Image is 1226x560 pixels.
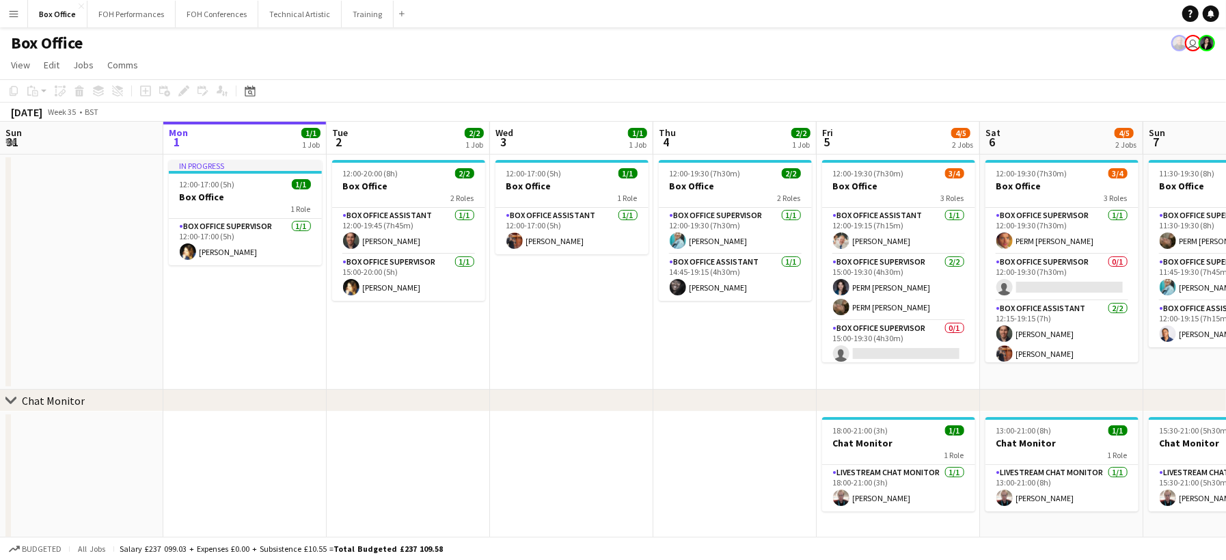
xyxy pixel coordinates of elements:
h3: Box Office [985,180,1139,192]
span: 3/4 [1108,168,1128,178]
span: Sun [5,126,22,139]
app-job-card: 12:00-19:30 (7h30m)2/2Box Office2 RolesBox Office Supervisor1/112:00-19:30 (7h30m)[PERSON_NAME]Bo... [659,160,812,301]
app-card-role: Box Office Assistant1/114:45-19:15 (4h30m)[PERSON_NAME] [659,254,812,301]
span: 4/5 [1115,128,1134,138]
span: 12:00-17:00 (5h) [506,168,562,178]
span: 1/1 [301,128,321,138]
a: View [5,56,36,74]
span: 1 Role [1108,450,1128,460]
span: 3 Roles [1104,193,1128,203]
span: 3/4 [945,168,964,178]
div: 1 Job [792,139,810,150]
span: 1 [167,134,188,150]
div: 2 Jobs [952,139,973,150]
span: 2 Roles [778,193,801,203]
button: FOH Performances [87,1,176,27]
app-job-card: 12:00-19:30 (7h30m)3/4Box Office3 RolesBox Office Supervisor1/112:00-19:30 (7h30m)PERM [PERSON_NA... [985,160,1139,362]
app-card-role: Box Office Supervisor1/112:00-19:30 (7h30m)PERM [PERSON_NAME] [985,208,1139,254]
span: 1/1 [945,425,964,436]
app-card-role: Box Office Supervisor1/112:00-17:00 (5h)[PERSON_NAME] [169,219,322,265]
span: 13:00-21:00 (8h) [996,425,1052,436]
div: 1 Job [465,139,483,150]
a: Comms [102,56,144,74]
a: Jobs [68,56,99,74]
div: 1 Job [302,139,320,150]
app-card-role: Livestream Chat Monitor1/113:00-21:00 (8h)[PERSON_NAME] [985,465,1139,511]
app-card-role: Box Office Supervisor2/215:00-19:30 (4h30m)PERM [PERSON_NAME]PERM [PERSON_NAME] [822,254,975,321]
button: Box Office [28,1,87,27]
span: 4/5 [951,128,970,138]
button: Budgeted [7,542,64,557]
span: 5 [820,134,833,150]
app-job-card: In progress12:00-17:00 (5h)1/1Box Office1 RoleBox Office Supervisor1/112:00-17:00 (5h)[PERSON_NAME] [169,160,322,265]
span: 7 [1147,134,1165,150]
app-job-card: 18:00-21:00 (3h)1/1Chat Monitor1 RoleLivestream Chat Monitor1/118:00-21:00 (3h)[PERSON_NAME] [822,417,975,511]
app-user-avatar: PERM Chris Nye [1171,35,1188,51]
span: Tue [332,126,348,139]
app-card-role: Livestream Chat Monitor1/118:00-21:00 (3h)[PERSON_NAME] [822,465,975,511]
button: Training [342,1,394,27]
app-user-avatar: Millie Haldane [1185,35,1201,51]
div: Chat Monitor [22,394,85,408]
span: Wed [495,126,513,139]
span: 12:00-19:30 (7h30m) [833,168,904,178]
span: 1/1 [1108,425,1128,436]
span: Fri [822,126,833,139]
div: 2 Jobs [1115,139,1136,150]
span: Sat [985,126,1000,139]
app-job-card: 13:00-21:00 (8h)1/1Chat Monitor1 RoleLivestream Chat Monitor1/113:00-21:00 (8h)[PERSON_NAME] [985,417,1139,511]
div: [DATE] [11,105,42,119]
app-job-card: 12:00-19:30 (7h30m)3/4Box Office3 RolesBox Office Assistant1/112:00-19:15 (7h15m)[PERSON_NAME]Box... [822,160,975,362]
span: Edit [44,59,59,71]
app-job-card: 12:00-20:00 (8h)2/2Box Office2 RolesBox Office Assistant1/112:00-19:45 (7h45m)[PERSON_NAME]Box Of... [332,160,485,301]
span: 18:00-21:00 (3h) [833,425,888,436]
span: 3 [493,134,513,150]
span: 4 [657,134,676,150]
div: 1 Job [629,139,646,150]
span: 1/1 [292,179,311,189]
span: Thu [659,126,676,139]
span: 1 Role [944,450,964,460]
span: 1/1 [628,128,647,138]
h3: Chat Monitor [822,437,975,449]
h1: Box Office [11,33,83,53]
span: 3 Roles [941,193,964,203]
span: All jobs [75,544,108,554]
span: Mon [169,126,188,139]
span: 1 Role [618,193,638,203]
button: Technical Artistic [258,1,342,27]
div: Salary £237 099.03 + Expenses £0.00 + Subsistence £10.55 = [120,544,443,554]
span: 1 Role [291,204,311,214]
app-card-role: Box Office Assistant1/112:00-19:45 (7h45m)[PERSON_NAME] [332,208,485,254]
span: Jobs [73,59,94,71]
app-card-role: Box Office Supervisor0/115:00-19:30 (4h30m) [822,321,975,367]
span: 12:00-17:00 (5h) [180,179,235,189]
app-card-role: Box Office Assistant1/112:00-17:00 (5h)[PERSON_NAME] [495,208,649,254]
h3: Box Office [169,191,322,203]
app-card-role: Box Office Supervisor1/112:00-19:30 (7h30m)[PERSON_NAME] [659,208,812,254]
app-user-avatar: Lexi Clare [1199,35,1215,51]
span: 12:00-19:30 (7h30m) [996,168,1067,178]
span: 2/2 [455,168,474,178]
app-card-role: Box Office Supervisor0/112:00-19:30 (7h30m) [985,254,1139,301]
span: Week 35 [45,107,79,117]
app-card-role: Box Office Assistant2/212:15-19:15 (7h)[PERSON_NAME][PERSON_NAME] [985,301,1139,367]
span: 11:30-19:30 (8h) [1160,168,1215,178]
span: 31 [3,134,22,150]
span: 6 [983,134,1000,150]
div: 12:00-17:00 (5h)1/1Box Office1 RoleBox Office Assistant1/112:00-17:00 (5h)[PERSON_NAME] [495,160,649,254]
span: Sun [1149,126,1165,139]
span: Total Budgeted £237 109.58 [333,544,443,554]
span: 2 Roles [451,193,474,203]
span: 2/2 [782,168,801,178]
h3: Box Office [495,180,649,192]
a: Edit [38,56,65,74]
span: View [11,59,30,71]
